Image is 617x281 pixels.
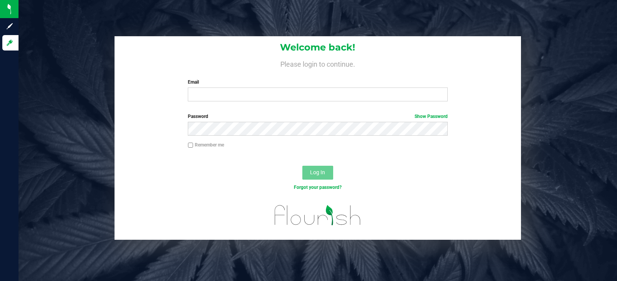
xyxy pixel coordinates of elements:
span: Log In [310,169,325,175]
img: flourish_logo.svg [267,199,369,232]
inline-svg: Log in [6,39,13,47]
h1: Welcome back! [115,42,521,52]
input: Remember me [188,143,193,148]
label: Remember me [188,141,224,148]
a: Show Password [415,114,448,119]
span: Password [188,114,208,119]
button: Log In [302,166,333,180]
a: Forgot your password? [294,185,342,190]
inline-svg: Sign up [6,22,13,30]
label: Email [188,79,447,86]
h4: Please login to continue. [115,59,521,68]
